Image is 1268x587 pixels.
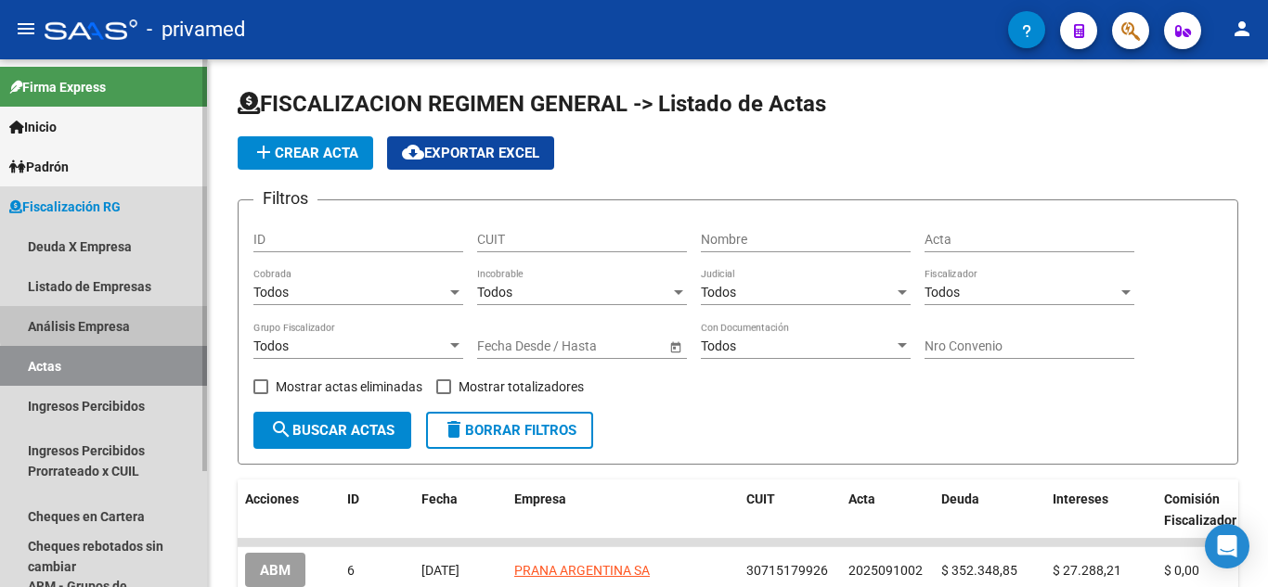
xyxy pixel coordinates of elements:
[402,141,424,163] mat-icon: cloud_download
[238,91,826,117] span: FISCALIZACION REGIMEN GENERAL -> Listado de Actas
[253,412,411,449] button: Buscar Actas
[848,563,923,578] span: 2025091002
[561,338,652,354] input: Fecha fin
[245,491,299,506] span: Acciones
[841,479,934,541] datatable-header-cell: Acta
[514,491,566,506] span: Empresa
[402,145,539,161] span: Exportar EXCEL
[746,563,828,578] span: 30715179926
[253,338,289,353] span: Todos
[1053,563,1121,578] span: $ 27.288,21
[746,491,775,506] span: CUIT
[443,418,465,440] mat-icon: delete
[238,136,373,170] button: Crear Acta
[848,491,875,506] span: Acta
[941,563,1017,578] span: $ 352.348,85
[477,285,512,300] span: Todos
[421,491,458,506] span: Fecha
[666,337,685,356] button: Open calendar
[276,376,422,398] span: Mostrar actas eliminadas
[347,491,359,506] span: ID
[387,136,554,170] button: Exportar EXCEL
[443,422,576,439] span: Borrar Filtros
[9,117,57,137] span: Inicio
[1164,563,1199,578] span: $ 0,00
[507,479,739,541] datatable-header-cell: Empresa
[514,563,650,578] span: PRANA ARGENTINA SA
[270,418,292,440] mat-icon: search
[147,9,245,50] span: - privamed
[426,412,593,449] button: Borrar Filtros
[9,197,121,217] span: Fiscalización RG
[477,338,545,354] input: Fecha inicio
[9,157,69,177] span: Padrón
[739,479,841,541] datatable-header-cell: CUIT
[260,562,291,579] span: ABM
[459,376,584,398] span: Mostrar totalizadores
[941,491,979,506] span: Deuda
[1157,479,1268,541] datatable-header-cell: Comisión Fiscalizador
[1231,18,1253,40] mat-icon: person
[253,285,289,300] span: Todos
[347,563,355,578] span: 6
[270,422,395,439] span: Buscar Actas
[238,479,340,541] datatable-header-cell: Acciones
[701,338,736,353] span: Todos
[252,145,358,161] span: Crear Acta
[340,479,414,541] datatable-header-cell: ID
[414,479,507,541] datatable-header-cell: Fecha
[934,479,1045,541] datatable-header-cell: Deuda
[245,553,305,587] button: ABM
[1205,524,1249,568] div: Open Intercom Messenger
[925,285,960,300] span: Todos
[1164,491,1236,528] span: Comisión Fiscalizador
[1045,479,1157,541] datatable-header-cell: Intereses
[701,285,736,300] span: Todos
[15,18,37,40] mat-icon: menu
[421,563,459,578] span: [DATE]
[1053,491,1108,506] span: Intereses
[252,141,275,163] mat-icon: add
[253,185,317,211] h3: Filtros
[9,77,106,97] span: Firma Express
